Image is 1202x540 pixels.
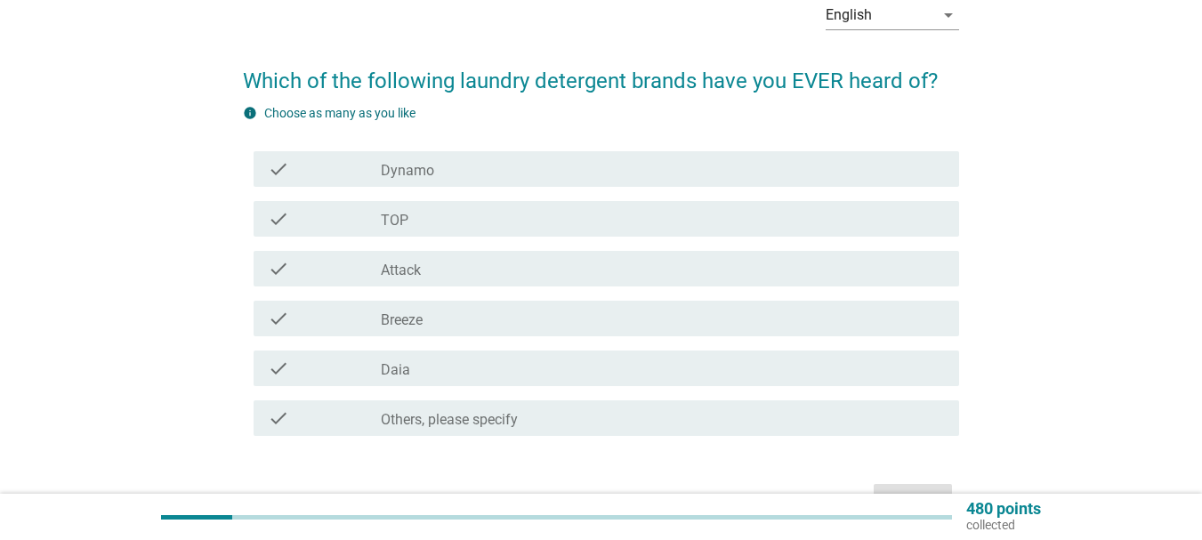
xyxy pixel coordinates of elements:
[938,4,959,26] i: arrow_drop_down
[268,407,289,429] i: check
[966,517,1041,533] p: collected
[381,411,518,429] label: Others, please specify
[381,311,423,329] label: Breeze
[381,212,408,230] label: TOP
[264,106,415,120] label: Choose as many as you like
[268,308,289,329] i: check
[381,361,410,379] label: Daia
[826,7,872,23] div: English
[243,106,257,120] i: info
[268,258,289,279] i: check
[268,358,289,379] i: check
[268,158,289,180] i: check
[268,208,289,230] i: check
[381,162,434,180] label: Dynamo
[381,262,421,279] label: Attack
[966,501,1041,517] p: 480 points
[243,47,959,97] h2: Which of the following laundry detergent brands have you EVER heard of?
